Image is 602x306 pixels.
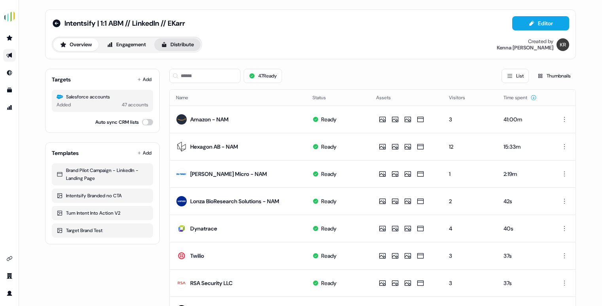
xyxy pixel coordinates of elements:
button: 47Ready [244,69,282,83]
button: Add [136,147,153,159]
div: 47 accounts [122,101,148,109]
div: 3 [449,115,491,123]
div: Dynatrace [190,225,217,232]
img: Kenna [557,38,569,51]
div: Created by [528,38,553,45]
a: Go to outbound experience [3,49,16,62]
button: Thumbnails [532,69,576,83]
div: Ready [321,252,337,260]
button: Overview [53,38,98,51]
span: Intentsify | 1:1 ABM // LinkedIn // EKarr [64,19,185,28]
div: Salesforce accounts [57,93,148,101]
div: 3 [449,252,491,260]
div: Intentsify Branded no CTA [57,192,148,200]
div: Target Brand Test [57,227,148,234]
div: Ready [321,225,337,232]
div: 42s [504,197,543,205]
div: RSA Security LLC [190,279,233,287]
a: Go to team [3,270,16,282]
div: 37s [504,279,543,287]
a: Go to attribution [3,101,16,114]
div: Twilio [190,252,204,260]
div: Brand Pilot Campaign - LinkedIn - Landing Page [57,166,148,182]
div: [PERSON_NAME] Micro - NAM [190,170,267,178]
button: Name [176,91,198,105]
div: Ready [321,197,337,205]
div: Ready [321,115,337,123]
label: Auto sync CRM lists [95,118,139,126]
button: List [502,69,529,83]
a: Go to Inbound [3,66,16,79]
a: Go to profile [3,287,16,300]
div: 1 [449,170,491,178]
a: Editor [512,20,569,28]
div: 40s [504,225,543,232]
div: 4 [449,225,491,232]
div: 2:19m [504,170,543,178]
div: 37s [504,252,543,260]
div: Turn Intent Into Action V2 [57,209,148,217]
div: Hexagon AB - NAM [190,143,238,151]
div: Added [57,101,71,109]
button: Engagement [100,38,153,51]
a: Go to integrations [3,252,16,265]
button: Visitors [449,91,475,105]
div: Kenna [PERSON_NAME] [497,45,553,51]
div: Amazon - NAM [190,115,229,123]
div: Targets [52,76,71,83]
button: Status [312,91,335,105]
div: Templates [52,149,79,157]
button: Distribute [154,38,201,51]
button: Add [136,74,153,85]
div: Ready [321,279,337,287]
a: Go to templates [3,84,16,96]
a: Go to prospects [3,32,16,44]
div: Lonza BioResearch Solutions - NAM [190,197,279,205]
div: Ready [321,143,337,151]
div: 3 [449,279,491,287]
div: 2 [449,197,491,205]
button: Time spent [504,91,537,105]
div: 15:33m [504,143,543,151]
button: Editor [512,16,569,30]
div: 12 [449,143,491,151]
div: Ready [321,170,337,178]
th: Assets [370,90,443,106]
div: 41:00m [504,115,543,123]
